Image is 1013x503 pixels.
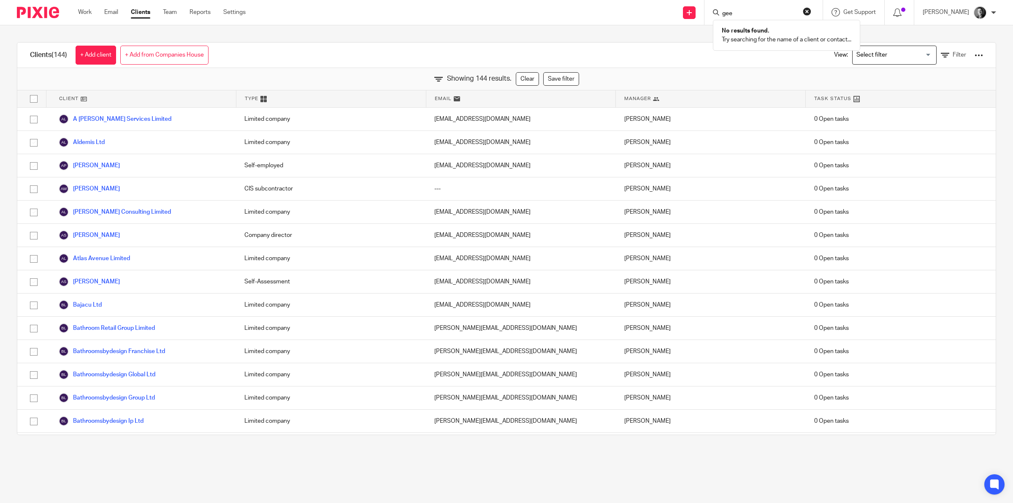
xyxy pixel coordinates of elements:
[814,277,849,286] span: 0 Open tasks
[59,393,69,403] img: svg%3E
[245,95,258,102] span: Type
[236,270,426,293] div: Self-Assessment
[953,52,966,58] span: Filter
[104,8,118,16] a: Email
[426,201,616,223] div: [EMAIL_ADDRESS][DOMAIN_NAME]
[814,417,849,425] span: 0 Open tasks
[814,370,849,379] span: 0 Open tasks
[59,160,120,171] a: [PERSON_NAME]
[814,161,849,170] span: 0 Open tasks
[26,91,42,107] input: Select all
[447,74,512,84] span: Showing 144 results.
[59,207,171,217] a: [PERSON_NAME] Consulting Limited
[616,317,806,340] div: [PERSON_NAME]
[814,115,849,123] span: 0 Open tasks
[236,410,426,432] div: Limited company
[59,114,171,124] a: A [PERSON_NAME] Services Limited
[59,370,155,380] a: Bathroomsbydesign Global Ltd
[426,410,616,432] div: [PERSON_NAME][EMAIL_ADDRESS][DOMAIN_NAME]
[973,6,987,19] img: DSC_9061-3.jpg
[923,8,969,16] p: [PERSON_NAME]
[59,346,69,356] img: svg%3E
[59,416,69,426] img: svg%3E
[236,340,426,363] div: Limited company
[843,9,876,15] span: Get Support
[814,347,849,356] span: 0 Open tasks
[59,253,69,264] img: svg%3E
[59,416,144,426] a: Bathroomsbydesign Ip Ltd
[59,137,69,147] img: svg%3E
[814,185,849,193] span: 0 Open tasks
[236,317,426,340] div: Limited company
[51,52,67,58] span: (144)
[59,346,165,356] a: Bathroomsbydesign Franchise Ltd
[223,8,246,16] a: Settings
[163,8,177,16] a: Team
[236,131,426,154] div: Limited company
[59,184,120,194] a: [PERSON_NAME]
[616,410,806,432] div: [PERSON_NAME]
[236,154,426,177] div: Self-employed
[616,270,806,293] div: [PERSON_NAME]
[236,294,426,316] div: Limited company
[616,201,806,223] div: [PERSON_NAME]
[426,386,616,409] div: [PERSON_NAME][EMAIL_ADDRESS][DOMAIN_NAME]
[59,114,69,124] img: svg%3E
[236,201,426,223] div: Limited company
[814,301,849,309] span: 0 Open tasks
[814,324,849,332] span: 0 Open tasks
[426,317,616,340] div: [PERSON_NAME][EMAIL_ADDRESS][DOMAIN_NAME]
[426,340,616,363] div: [PERSON_NAME][EMAIL_ADDRESS][DOMAIN_NAME]
[236,386,426,409] div: Limited company
[59,393,155,403] a: Bathroomsbydesign Group Ltd
[426,247,616,270] div: [EMAIL_ADDRESS][DOMAIN_NAME]
[616,294,806,316] div: [PERSON_NAME]
[59,300,69,310] img: svg%3E
[76,46,116,65] a: + Add client
[616,224,806,247] div: [PERSON_NAME]
[821,43,983,68] div: View:
[426,108,616,131] div: [EMAIL_ADDRESS][DOMAIN_NAME]
[59,184,69,194] img: svg%3E
[543,72,579,86] a: Save filter
[236,247,426,270] div: Limited company
[814,254,849,263] span: 0 Open tasks
[131,8,150,16] a: Clients
[426,154,616,177] div: [EMAIL_ADDRESS][DOMAIN_NAME]
[59,323,69,333] img: svg%3E
[852,46,937,65] div: Search for option
[426,363,616,386] div: [PERSON_NAME][EMAIL_ADDRESS][DOMAIN_NAME]
[59,160,69,171] img: svg%3E
[426,433,616,456] div: ---
[59,137,105,147] a: Aldemis Ltd
[516,72,539,86] a: Clear
[435,95,452,102] span: Email
[814,394,849,402] span: 0 Open tasks
[190,8,211,16] a: Reports
[616,131,806,154] div: [PERSON_NAME]
[426,131,616,154] div: [EMAIL_ADDRESS][DOMAIN_NAME]
[59,230,120,240] a: [PERSON_NAME]
[59,300,102,310] a: Bajacu Ltd
[721,10,797,18] input: Search
[236,177,426,200] div: CIS subcontractor
[814,231,849,239] span: 0 Open tasks
[814,95,851,102] span: Task Status
[814,208,849,216] span: 0 Open tasks
[624,95,651,102] span: Manager
[616,386,806,409] div: [PERSON_NAME]
[59,230,69,240] img: svg%3E
[426,224,616,247] div: [EMAIL_ADDRESS][DOMAIN_NAME]
[59,253,130,264] a: Atlas Avenue Limited
[78,8,92,16] a: Work
[59,207,69,217] img: svg%3E
[59,95,79,102] span: Client
[616,247,806,270] div: [PERSON_NAME]
[616,108,806,131] div: [PERSON_NAME]
[616,154,806,177] div: [PERSON_NAME]
[236,433,426,456] div: Landlord
[59,277,69,287] img: svg%3E
[616,340,806,363] div: [PERSON_NAME]
[803,7,811,16] button: Clear
[236,108,426,131] div: Limited company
